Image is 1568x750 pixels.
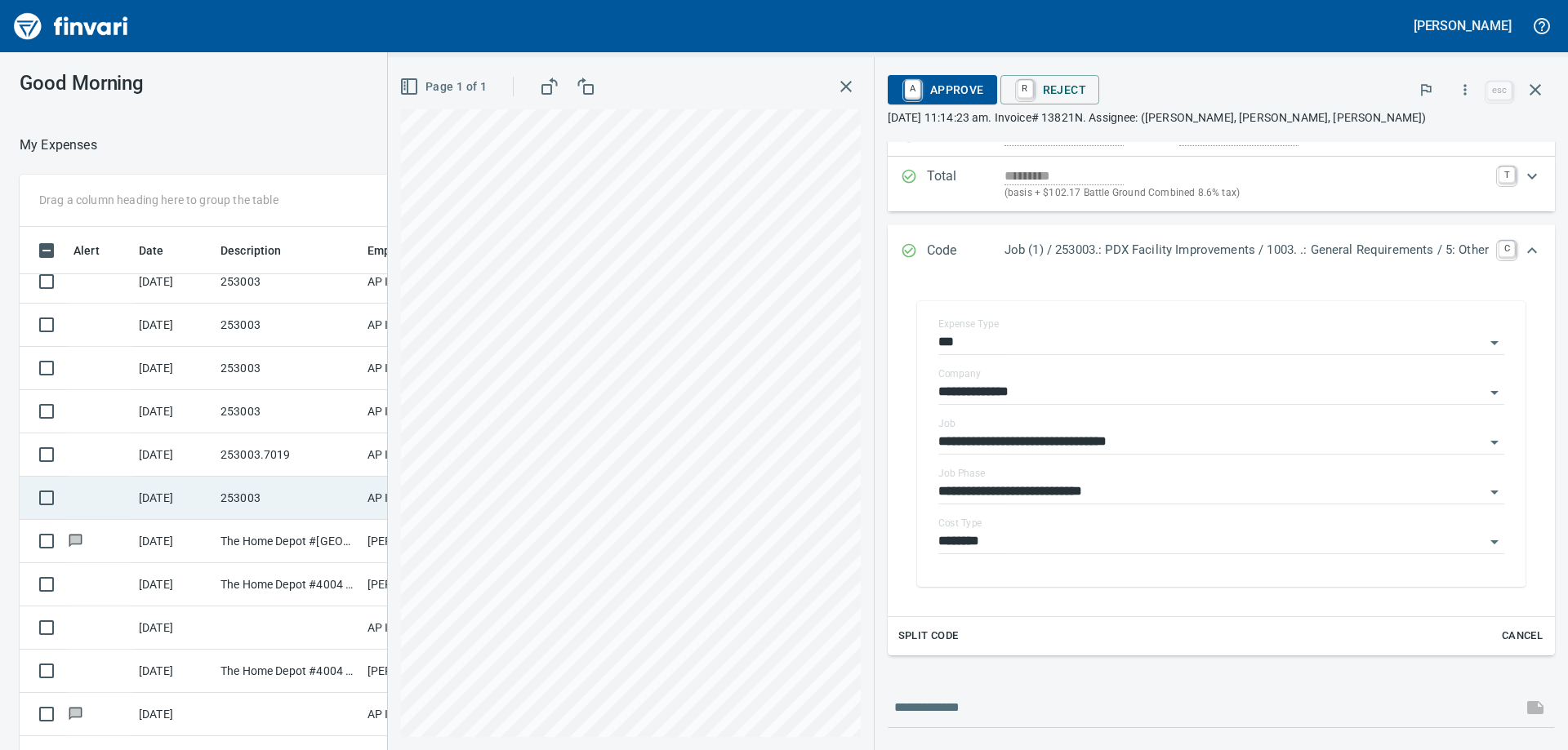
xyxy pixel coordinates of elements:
[132,477,214,520] td: [DATE]
[894,624,963,649] button: Split Code
[132,260,214,304] td: [DATE]
[214,390,361,433] td: 253003
[67,708,84,719] span: Has messages
[132,347,214,390] td: [DATE]
[888,157,1555,211] div: Expand
[361,347,483,390] td: AP Invoices
[73,241,121,260] span: Alert
[938,518,982,528] label: Cost Type
[73,241,100,260] span: Alert
[361,260,483,304] td: AP Invoices
[1004,241,1489,260] p: Job (1) / 253003.: PDX Facility Improvements / 1003. .: General Requirements / 5: Other
[1483,331,1506,354] button: Open
[1483,381,1506,404] button: Open
[888,224,1555,278] div: Expand
[10,7,132,46] img: Finvari
[396,72,493,102] button: Page 1 of 1
[367,241,420,260] span: Employee
[1408,72,1444,108] button: Flag
[403,77,487,97] span: Page 1 of 1
[214,304,361,347] td: 253003
[139,241,185,260] span: Date
[1013,76,1086,104] span: Reject
[1483,431,1506,454] button: Open
[1483,530,1506,553] button: Open
[214,520,361,563] td: The Home Depot #[GEOGRAPHIC_DATA]
[938,468,985,478] label: Job Phase
[361,390,483,433] td: AP Invoices
[1487,82,1512,100] a: esc
[1447,72,1483,108] button: More
[132,304,214,347] td: [DATE]
[1499,166,1515,183] a: T
[1500,627,1544,646] span: Cancel
[214,650,361,693] td: The Home Depot #4004 [GEOGRAPHIC_DATA] OR
[132,520,214,563] td: [DATE]
[214,260,361,304] td: 253003
[214,477,361,520] td: 253003
[938,319,999,329] label: Expense Type
[361,650,483,693] td: [PERSON_NAME]
[888,75,997,104] button: AApprove
[927,241,1004,262] p: Code
[220,241,282,260] span: Description
[132,433,214,477] td: [DATE]
[1496,624,1548,649] button: Cancel
[214,563,361,606] td: The Home Depot #4004 [GEOGRAPHIC_DATA] OR
[139,241,164,260] span: Date
[898,627,959,646] span: Split Code
[132,693,214,736] td: [DATE]
[361,606,483,650] td: AP Invoices
[888,109,1555,126] p: [DATE] 11:14:23 am. Invoice# 13821N. Assignee: ([PERSON_NAME], [PERSON_NAME], [PERSON_NAME])
[20,72,367,95] h3: Good Morning
[132,650,214,693] td: [DATE]
[888,278,1555,655] div: Expand
[214,433,361,477] td: 253003.7019
[132,390,214,433] td: [DATE]
[132,606,214,650] td: [DATE]
[361,563,483,606] td: [PERSON_NAME]
[20,135,97,155] nav: breadcrumb
[1018,80,1033,98] a: R
[1483,70,1555,109] span: Close invoice
[39,192,278,208] p: Drag a column heading here to group the table
[1414,17,1512,34] h5: [PERSON_NAME]
[361,433,483,477] td: AP Invoices
[938,369,981,379] label: Company
[367,241,441,260] span: Employee
[361,520,483,563] td: [PERSON_NAME]
[220,241,303,260] span: Description
[938,419,955,428] label: Job
[1483,481,1506,504] button: Open
[67,535,84,546] span: Has messages
[132,563,214,606] td: [DATE]
[905,80,920,98] a: A
[901,76,984,104] span: Approve
[927,166,1004,202] p: Total
[214,347,361,390] td: 253003
[361,477,483,520] td: AP Invoices
[1000,75,1099,104] button: RReject
[20,135,97,155] p: My Expenses
[361,693,483,736] td: AP Invoices
[1516,688,1555,727] span: This records your message into the invoice and notifies anyone mentioned
[361,304,483,347] td: AP Invoices
[1499,241,1515,257] a: C
[1004,185,1489,202] p: (basis + $102.17 Battle Ground Combined 8.6% tax)
[1410,13,1516,38] button: [PERSON_NAME]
